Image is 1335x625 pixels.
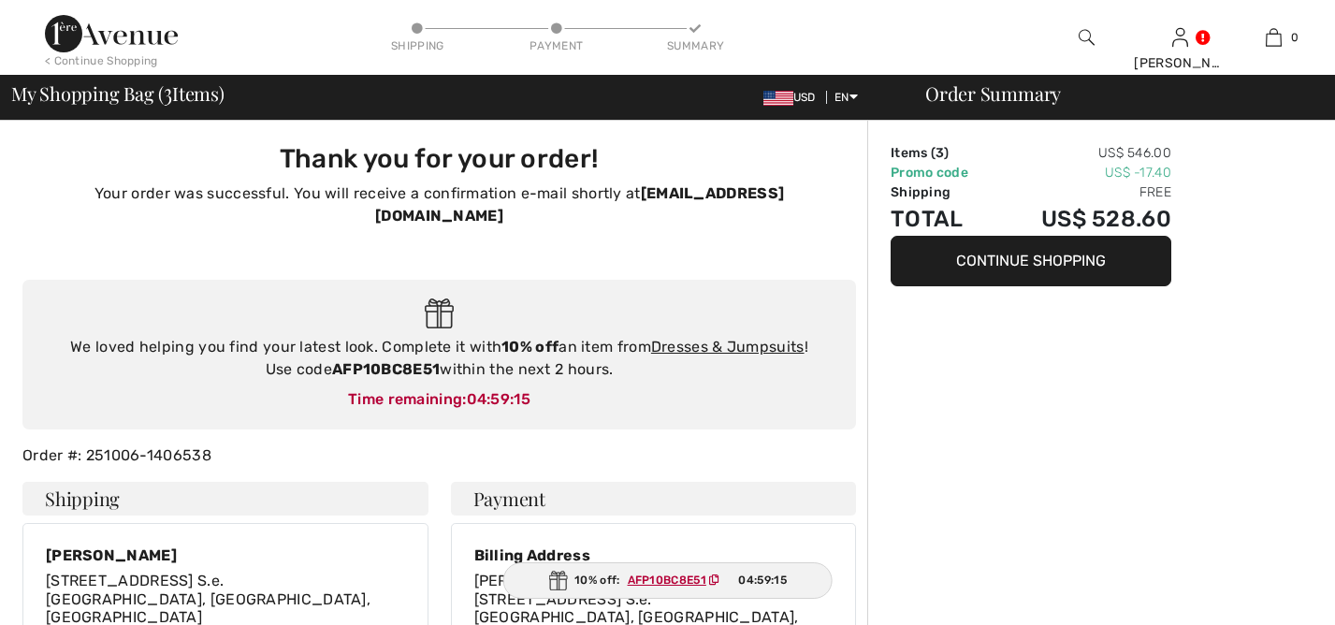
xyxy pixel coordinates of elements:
[1172,26,1188,49] img: My Info
[891,163,995,182] td: Promo code
[1172,28,1188,46] a: Sign In
[1134,53,1226,73] div: [PERSON_NAME]
[425,298,454,329] img: Gift.svg
[11,84,225,103] span: My Shopping Bag ( Items)
[467,390,530,408] span: 04:59:15
[474,572,599,589] span: [PERSON_NAME]
[11,444,867,467] div: Order #: 251006-1406538
[1266,26,1282,49] img: My Bag
[34,143,845,175] h3: Thank you for your order!
[548,571,567,590] img: Gift.svg
[1291,29,1299,46] span: 0
[41,388,837,411] div: Time remaining:
[834,91,858,104] span: EN
[375,184,784,225] strong: [EMAIL_ADDRESS][DOMAIN_NAME]
[738,572,786,589] span: 04:59:15
[763,91,823,104] span: USD
[1227,26,1319,49] a: 0
[667,37,723,54] div: Summary
[891,236,1171,286] button: Continue Shopping
[891,202,995,236] td: Total
[332,360,440,378] strong: AFP10BC8E51
[995,143,1171,163] td: US$ 546.00
[903,84,1324,103] div: Order Summary
[995,202,1171,236] td: US$ 528.60
[891,143,995,163] td: Items ( )
[45,52,158,69] div: < Continue Shopping
[502,562,833,599] div: 10% off:
[474,546,834,564] div: Billing Address
[628,574,706,587] ins: AFP10BC8E51
[451,482,857,516] h4: Payment
[995,182,1171,202] td: Free
[995,163,1171,182] td: US$ -17.40
[46,546,405,564] div: [PERSON_NAME]
[389,37,445,54] div: Shipping
[936,145,944,161] span: 3
[501,338,559,356] strong: 10% off
[1079,26,1095,49] img: search the website
[22,482,428,516] h4: Shipping
[41,336,837,381] div: We loved helping you find your latest look. Complete it with an item from ! Use code within the n...
[529,37,585,54] div: Payment
[1215,569,1316,616] iframe: Opens a widget where you can find more information
[651,338,805,356] a: Dresses & Jumpsuits
[164,80,172,104] span: 3
[45,15,178,52] img: 1ère Avenue
[763,91,793,106] img: US Dollar
[891,182,995,202] td: Shipping
[34,182,845,227] p: Your order was successful. You will receive a confirmation e-mail shortly at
